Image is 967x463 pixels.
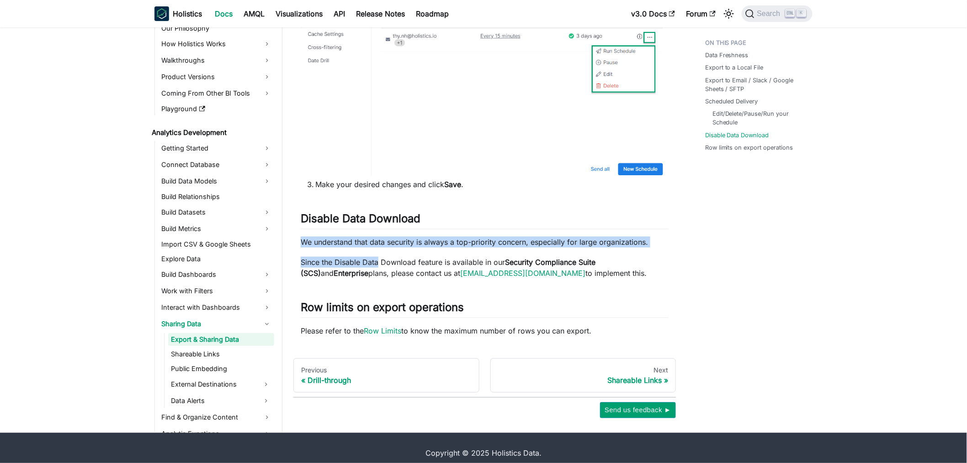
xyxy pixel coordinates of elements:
[364,326,401,335] a: Row Limits
[159,102,274,115] a: Playground
[680,6,721,21] a: Forum
[168,377,258,392] a: External Destinations
[301,237,669,248] p: We understand that data security is always a top-priority concern, especially for large organizat...
[334,269,368,278] strong: Enterprise
[742,5,813,22] button: Search (Ctrl+K)
[490,358,676,393] a: NextShareable Links
[159,238,274,251] a: Import CSV & Google Sheets
[159,37,274,51] a: How Holistics Works
[154,6,169,21] img: Holistics
[301,301,669,318] h2: Row limits on export operations
[626,6,680,21] a: v3.0 Docs
[315,179,669,190] li: Make your desired changes and click .
[209,6,238,21] a: Docs
[168,348,274,361] a: Shareable Links
[301,212,669,229] h2: Disable Data Download
[351,6,410,21] a: Release Notes
[460,269,585,278] a: [EMAIL_ADDRESS][DOMAIN_NAME]
[159,205,274,220] a: Build Datasets
[168,393,258,408] a: Data Alerts
[159,86,274,101] a: Coming From Other BI Tools
[173,8,202,19] b: Holistics
[705,143,793,152] a: Row limits on export operations
[159,300,274,315] a: Interact with Dashboards
[159,426,274,441] a: Analytic Functions
[301,257,669,279] p: Since the Disable Data Download feature is available in our and plans, please contact us at to im...
[159,190,274,203] a: Build Relationships
[705,51,749,59] a: Data Freshness
[159,221,274,236] a: Build Metrics
[193,447,774,458] div: Copyright © 2025 Holistics Data.
[498,366,669,374] div: Next
[754,10,786,18] span: Search
[159,174,274,188] a: Build Data Models
[410,6,454,21] a: Roadmap
[159,141,274,156] a: Getting Started
[159,157,274,172] a: Connect Database
[159,70,274,84] a: Product Versions
[159,253,274,265] a: Explore Data
[159,410,274,425] a: Find & Organize Content
[301,376,472,385] div: Drill-through
[722,6,736,21] button: Switch between dark and light mode (currently light mode)
[293,358,676,393] nav: Docs pages
[705,76,807,93] a: Export to Email / Slack / Google Sheets / SFTP
[270,6,328,21] a: Visualizations
[301,325,669,336] p: Please refer to the to know the maximum number of rows you can export.
[605,404,671,416] span: Send us feedback ►
[149,126,274,139] a: Analytics Development
[444,180,461,189] strong: Save
[159,267,274,282] a: Build Dashboards
[154,6,202,21] a: HolisticsHolistics
[797,9,806,17] kbd: K
[301,258,595,278] strong: Security Compliance Suite (SCS)
[498,376,669,385] div: Shareable Links
[238,6,270,21] a: AMQL
[168,333,274,346] a: Export & Sharing Data
[168,362,274,375] a: Public Embedding
[293,358,479,393] a: PreviousDrill-through
[705,131,769,140] a: Disable Data Download
[159,53,274,68] a: Walkthroughs
[705,63,764,72] a: Export to a Local File
[159,22,274,35] a: Our Philosophy
[258,393,274,408] button: Expand sidebar category 'Data Alerts'
[301,366,472,374] div: Previous
[705,97,758,106] a: Scheduled Delivery
[328,6,351,21] a: API
[159,284,274,298] a: Work with Filters
[712,109,803,127] a: Edit/Delete/Pause/Run your Schedule
[159,317,274,331] a: Sharing Data
[258,377,274,392] button: Expand sidebar category 'External Destinations'
[600,402,676,418] button: Send us feedback ►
